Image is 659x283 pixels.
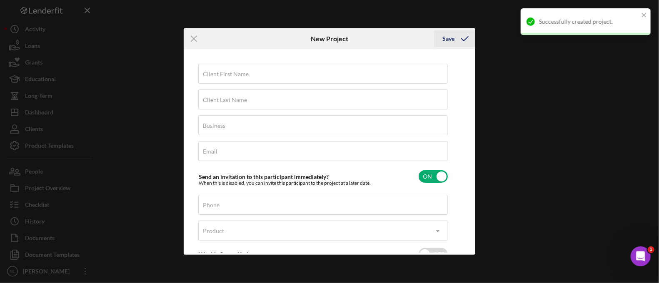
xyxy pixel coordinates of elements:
[648,246,654,253] span: 1
[199,180,371,186] div: When this is disabled, you can invite this participant to the project at a later date.
[539,18,639,25] div: Successfully created project.
[203,97,247,103] label: Client Last Name
[203,122,225,129] label: Business
[311,35,348,42] h6: New Project
[442,30,454,47] div: Save
[203,148,217,155] label: Email
[203,71,249,77] label: Client First Name
[203,228,224,234] div: Product
[434,30,475,47] button: Save
[199,173,329,180] label: Send an invitation to this participant immediately?
[631,246,651,266] iframe: Intercom live chat
[203,202,220,209] label: Phone
[642,12,647,20] button: close
[199,251,256,258] label: Weekly Status Update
